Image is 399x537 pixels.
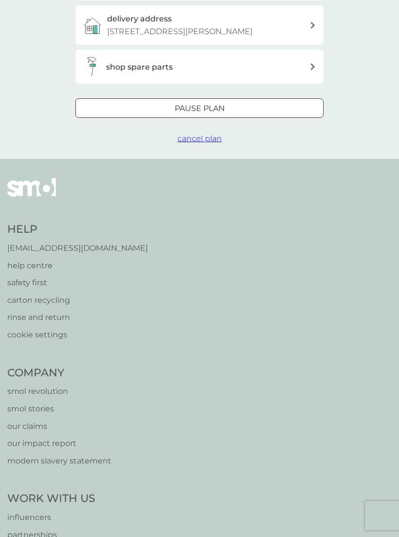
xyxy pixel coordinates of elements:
a: carton recycling [7,294,148,307]
h4: Help [7,222,148,237]
a: smol revolution [7,385,111,398]
h3: delivery address [107,13,172,25]
a: modern slavery statement [7,455,111,467]
a: help centre [7,259,148,272]
a: influencers [7,511,95,524]
h4: Work With Us [7,491,95,506]
p: [STREET_ADDRESS][PERSON_NAME] [107,25,253,38]
span: cancel plan [178,134,222,143]
a: cookie settings [7,329,148,341]
h3: shop spare parts [106,61,173,74]
a: safety first [7,277,148,289]
h4: Company [7,366,111,381]
a: rinse and return [7,311,148,324]
button: shop spare parts [75,50,324,84]
a: our impact report [7,437,111,450]
a: smol stories [7,403,111,415]
button: Pause plan [75,98,324,118]
p: Pause plan [175,102,225,115]
a: our claims [7,420,111,433]
button: cancel plan [178,132,222,145]
img: smol [7,178,56,211]
a: [EMAIL_ADDRESS][DOMAIN_NAME] [7,242,148,255]
a: delivery address[STREET_ADDRESS][PERSON_NAME] [75,5,324,45]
